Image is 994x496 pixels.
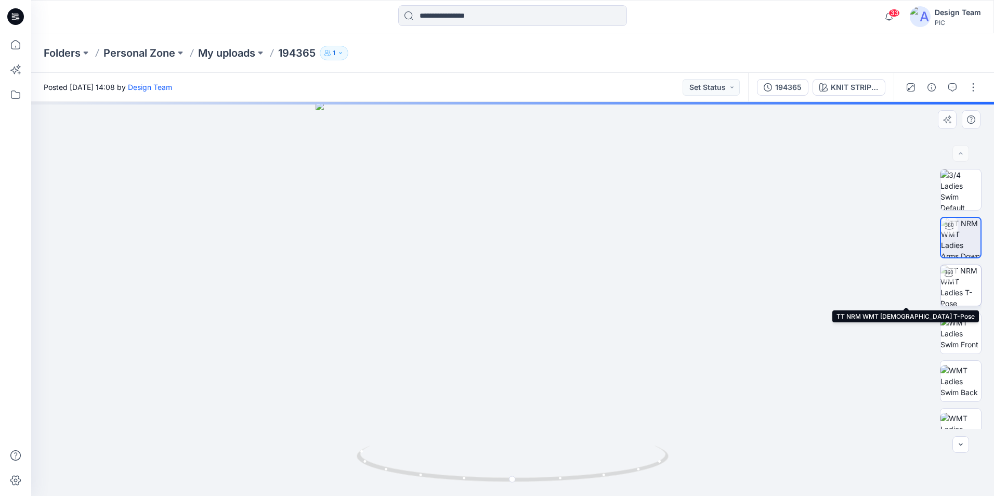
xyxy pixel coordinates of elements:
a: Personal Zone [103,46,175,60]
div: PIC [935,19,981,27]
img: avatar [910,6,931,27]
button: Details [923,79,940,96]
a: Design Team [128,83,172,92]
img: WMT Ladies Swim Left [940,413,981,446]
div: Design Team [935,6,981,19]
button: 1 [320,46,348,60]
img: 3/4 Ladies Swim Default [940,169,981,210]
img: TT NRM WMT Ladies T-Pose [940,265,981,306]
button: 194365 [757,79,808,96]
div: KNIT STRIPE_PLUM CANDY [831,82,879,93]
img: WMT Ladies Swim Back [940,365,981,398]
p: 1 [333,47,335,59]
span: Posted [DATE] 14:08 by [44,82,172,93]
p: 194365 [278,46,316,60]
div: 194365 [775,82,802,93]
img: TT NRM WMT Ladies Arms Down [941,218,980,257]
span: 33 [888,9,900,17]
a: My uploads [198,46,255,60]
a: Folders [44,46,81,60]
img: WMT Ladies Swim Front [940,317,981,350]
button: KNIT STRIPE_PLUM CANDY [813,79,885,96]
